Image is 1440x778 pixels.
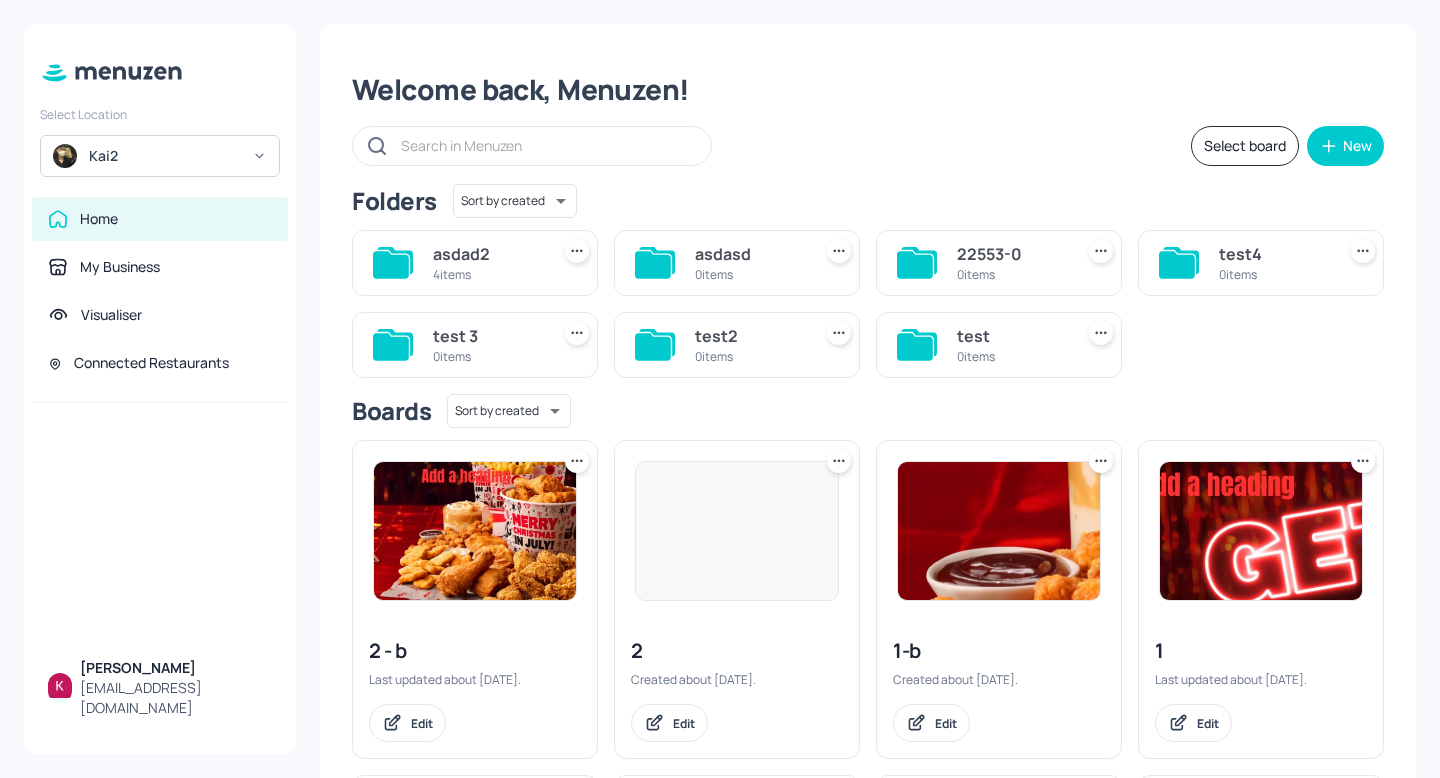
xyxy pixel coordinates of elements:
[957,348,1065,365] div: 0 items
[631,671,843,688] div: Created about [DATE].
[1197,715,1219,732] div: Edit
[433,324,541,348] div: test 3
[1343,139,1372,153] div: New
[80,678,272,718] div: [EMAIL_ADDRESS][DOMAIN_NAME]
[74,353,229,373] div: Connected Restaurants
[957,242,1065,266] div: 22553-0
[453,181,577,221] div: Sort by created
[935,715,957,732] div: Edit
[352,185,437,217] div: Folders
[352,72,1384,108] div: Welcome back, Menuzen!
[81,305,142,325] div: Visualiser
[957,266,1065,283] div: 0 items
[411,715,433,732] div: Edit
[673,715,695,732] div: Edit
[352,395,431,427] div: Boards
[1219,266,1327,283] div: 0 items
[447,391,571,431] div: Sort by created
[433,348,541,365] div: 0 items
[369,637,581,665] div: 2 - b
[898,462,1100,600] img: 2025-08-04-1754305479136vc23vm0j9vr.jpeg
[1155,671,1367,688] div: Last updated about [DATE].
[374,462,576,600] img: 2025-08-04-1754333393155vhvmy2hpzrc.jpeg
[695,348,803,365] div: 0 items
[893,637,1105,665] div: 1-b
[80,658,272,678] div: [PERSON_NAME]
[1160,462,1362,600] img: 2025-08-04-1754305660757xv9gr5oquga.jpeg
[433,242,541,266] div: asdad2
[957,324,1065,348] div: test
[89,146,240,166] div: Kai2
[631,637,843,665] div: 2
[1155,637,1367,665] div: 1
[48,673,72,697] img: ALm5wu0uMJs5_eqw6oihenv1OotFdBXgP3vgpp2z_jxl=s96-c
[40,106,280,123] div: Select Location
[695,324,803,348] div: test2
[1307,126,1384,166] button: New
[695,266,803,283] div: 0 items
[695,242,803,266] div: asdasd
[80,257,160,277] div: My Business
[53,144,77,168] img: avatar
[1191,126,1299,166] button: Select board
[433,266,541,283] div: 4 items
[80,209,118,229] div: Home
[1219,242,1327,266] div: test4
[401,131,691,160] input: Search in Menuzen
[369,671,581,688] div: Last updated about [DATE].
[893,671,1105,688] div: Created about [DATE].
